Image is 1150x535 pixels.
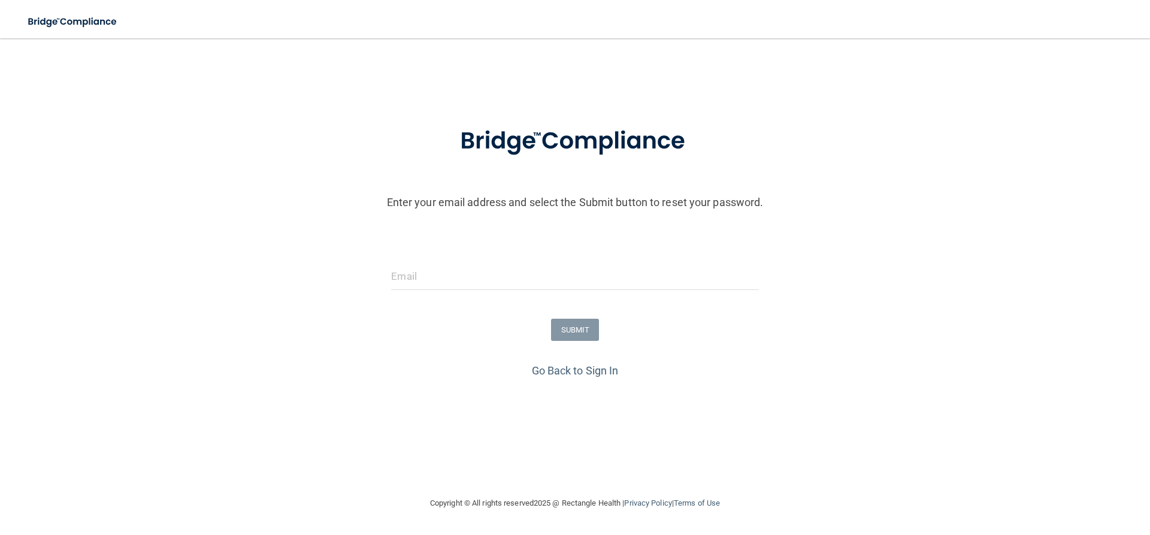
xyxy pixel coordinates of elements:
[391,263,758,290] input: Email
[551,319,600,341] button: SUBMIT
[435,110,715,173] img: bridge_compliance_login_screen.278c3ca4.svg
[624,498,671,507] a: Privacy Policy
[532,364,619,377] a: Go Back to Sign In
[674,498,720,507] a: Terms of Use
[18,10,128,34] img: bridge_compliance_login_screen.278c3ca4.svg
[356,484,794,522] div: Copyright © All rights reserved 2025 @ Rectangle Health | |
